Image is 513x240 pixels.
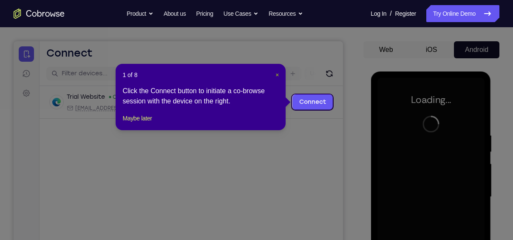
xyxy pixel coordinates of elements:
div: New devices found. [96,55,97,57]
a: Register [395,5,416,22]
span: web@example.com [62,63,153,70]
span: × [275,71,279,78]
a: About us [164,5,186,22]
button: Resources [269,5,303,22]
div: Click the Connect button to initiate a co-browse session with the device on the right. [122,86,279,106]
div: Online [95,52,117,59]
div: App [158,63,210,70]
h1: Connect [33,5,79,19]
label: Email [255,28,271,37]
div: Trial Website [53,51,91,60]
a: Go to the home page [14,9,65,19]
label: User ID [296,28,318,37]
a: Connect [5,5,20,20]
button: Maybe later [122,113,152,123]
a: Log In [371,5,386,22]
button: Product [127,5,153,22]
div: Open device details [26,45,329,77]
a: Connect [279,53,319,69]
span: / [390,9,391,19]
button: Refresh [309,26,323,39]
label: demo_id [169,28,196,37]
span: Cobrowse demo [167,63,210,70]
a: Sessions [5,25,20,40]
a: Settings [5,44,20,60]
input: Filter devices... [48,28,155,37]
button: Close Tour [275,71,279,79]
a: Pricing [196,5,213,22]
span: 1 of 8 [122,71,137,79]
div: Email [53,63,153,70]
button: Use Cases [224,5,258,22]
span: +11 more [215,63,238,70]
a: Try Online Demo [426,5,499,22]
